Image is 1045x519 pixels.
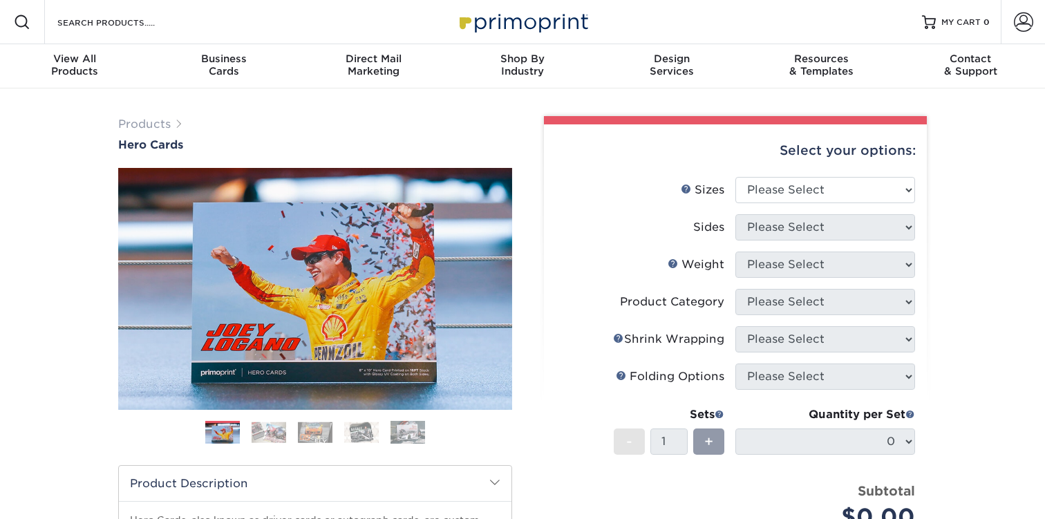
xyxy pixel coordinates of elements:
img: Hero Cards 05 [390,420,425,444]
span: 0 [983,17,990,27]
img: Primoprint [453,7,592,37]
img: Hero Cards 01 [118,165,512,413]
span: + [704,431,713,452]
div: Quantity per Set [735,406,915,423]
a: Shop ByIndustry [448,44,597,88]
span: Shop By [448,53,597,65]
span: - [626,431,632,452]
input: SEARCH PRODUCTS..... [56,14,191,30]
div: Product Category [620,294,724,310]
a: Direct MailMarketing [299,44,448,88]
div: Sets [614,406,724,423]
div: & Support [896,53,1045,77]
div: Select your options: [555,124,916,177]
span: MY CART [941,17,981,28]
a: Contact& Support [896,44,1045,88]
img: Hero Cards 02 [252,422,286,443]
a: Products [118,117,171,131]
span: Business [149,53,299,65]
div: Cards [149,53,299,77]
img: Hero Cards 04 [344,422,379,443]
span: Direct Mail [299,53,448,65]
div: Shrink Wrapping [613,331,724,348]
div: Sizes [681,182,724,198]
a: Hero Cards [118,138,512,151]
div: Weight [668,256,724,273]
a: BusinessCards [149,44,299,88]
span: Resources [746,53,896,65]
img: Hero Cards 03 [298,422,332,443]
div: Folding Options [616,368,724,385]
div: & Templates [746,53,896,77]
strong: Subtotal [858,483,915,498]
img: Hero Cards 01 [205,422,240,444]
span: Contact [896,53,1045,65]
span: Design [597,53,746,65]
div: Industry [448,53,597,77]
div: Sides [693,219,724,236]
a: Resources& Templates [746,44,896,88]
div: Services [597,53,746,77]
div: Marketing [299,53,448,77]
h2: Product Description [119,466,511,501]
a: DesignServices [597,44,746,88]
